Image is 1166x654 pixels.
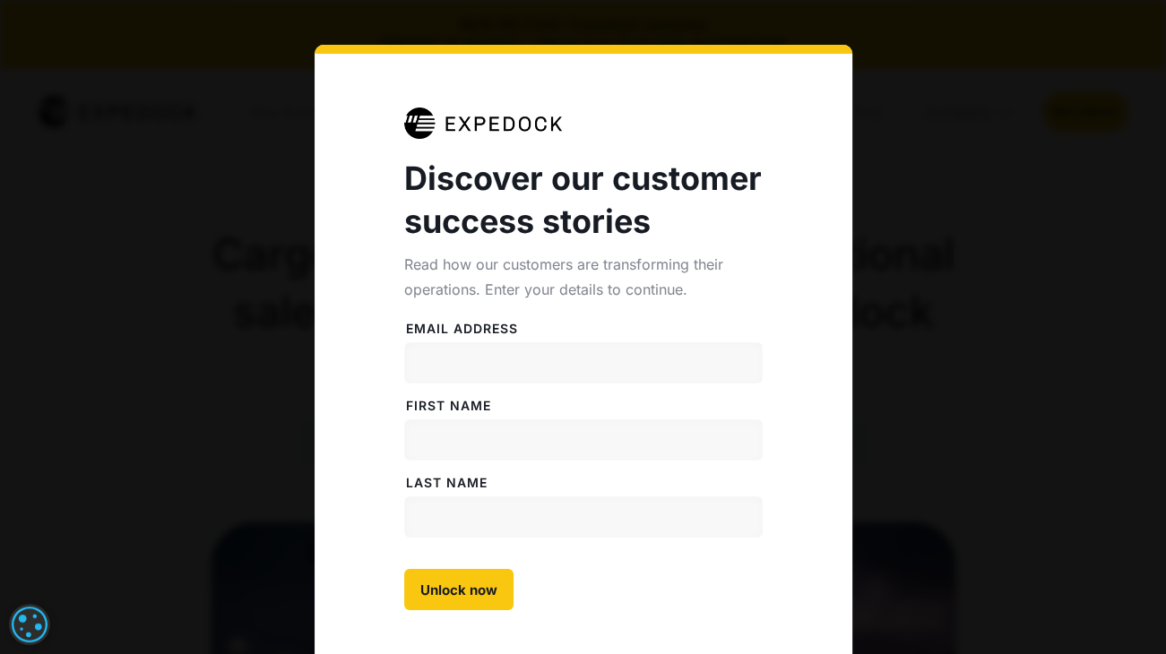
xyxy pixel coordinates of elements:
[404,320,763,338] label: Email address
[404,252,763,302] div: Read how our customers are transforming their operations. Enter your details to continue.
[404,302,763,610] form: Case Studies Form
[404,397,763,415] label: FiRST NAME
[404,474,763,492] label: LAST NAME
[404,159,762,241] strong: Discover our customer success stories
[404,569,514,610] input: Unlock now
[1076,568,1166,654] iframe: Chat Widget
